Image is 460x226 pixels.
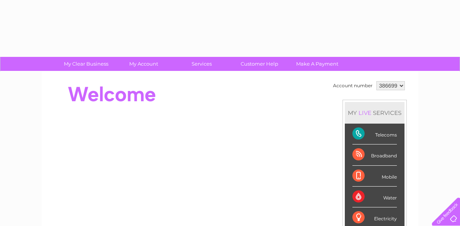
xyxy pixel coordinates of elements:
[352,187,397,207] div: Water
[170,57,233,71] a: Services
[331,79,374,92] td: Account number
[228,57,291,71] a: Customer Help
[345,102,404,124] div: MY SERVICES
[352,124,397,144] div: Telecoms
[113,57,175,71] a: My Account
[352,144,397,165] div: Broadband
[55,57,117,71] a: My Clear Business
[286,57,349,71] a: Make A Payment
[352,166,397,187] div: Mobile
[357,109,373,116] div: LIVE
